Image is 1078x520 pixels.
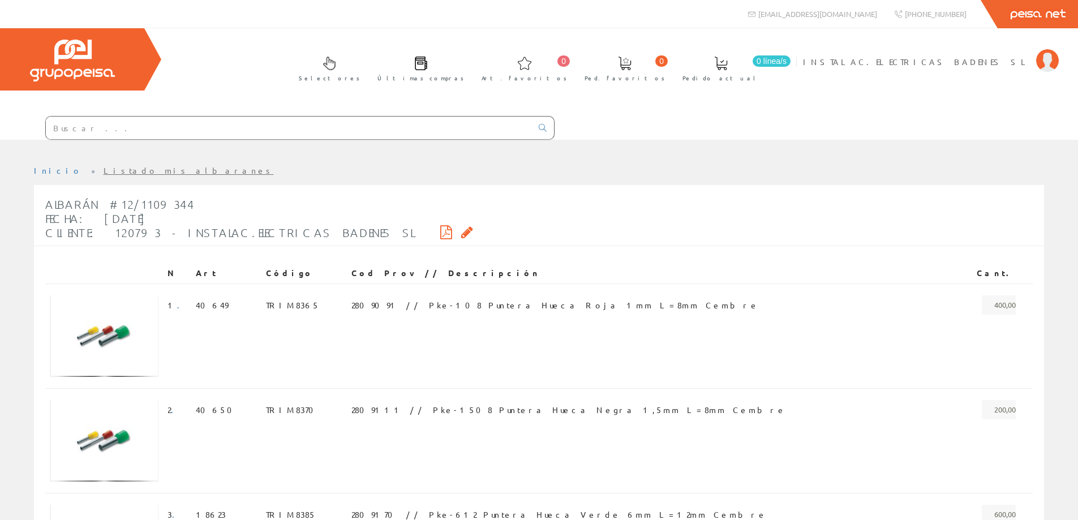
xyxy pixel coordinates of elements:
span: TRIM8365 [266,295,320,315]
input: Buscar ... [46,117,532,139]
span: 40649 [196,295,228,315]
i: Solicitar por email copia firmada [461,228,473,236]
a: INSTALAC.ELECTRICAS BADENES SL [803,47,1059,58]
a: . [172,509,182,519]
span: Selectores [299,72,360,84]
img: Foto artículo (192x144.18972332016) [50,295,158,377]
th: N [163,263,191,283]
th: Código [261,263,347,283]
span: Pedido actual [682,72,759,84]
span: Albarán #12/1109344 Fecha: [DATE] Cliente: 120793 - INSTALAC.ELECTRICAS BADENES SL [45,197,413,239]
span: Ped. favoritos [585,72,665,84]
i: Descargar PDF [440,228,452,236]
span: 1 [168,295,187,315]
span: 40650 [196,400,239,419]
th: Cod Prov // Descripción [347,263,956,283]
span: Art. favoritos [482,72,567,84]
span: 0 línea/s [753,55,791,67]
span: INSTALAC.ELECTRICAS BADENES SL [803,56,1030,67]
th: Art [191,263,261,283]
span: [EMAIL_ADDRESS][DOMAIN_NAME] [758,9,877,19]
a: . [171,405,181,415]
span: 0 [655,55,668,67]
a: Inicio [34,165,82,175]
span: 2809111 // Pke-1508 Puntera Hueca Negra 1,5mm L=8mm Cembre [351,400,786,419]
img: Foto artículo (192x144.18972332016) [50,400,158,482]
a: Listado mis albaranes [104,165,274,175]
span: 0 [557,55,570,67]
span: TRIM8370 [266,400,320,419]
span: 400,00 [982,295,1016,315]
span: Últimas compras [377,72,464,84]
span: [PHONE_NUMBER] [905,9,967,19]
img: Grupo Peisa [30,40,115,81]
th: Cant. [956,263,1020,283]
span: 2809091 // Pke-108 Puntera Hueca Roja 1mm L=8mm Cembre [351,295,759,315]
a: Últimas compras [366,47,470,88]
span: 200,00 [982,400,1016,419]
a: Selectores [287,47,366,88]
a: . [177,300,187,310]
span: 2 [168,400,181,419]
